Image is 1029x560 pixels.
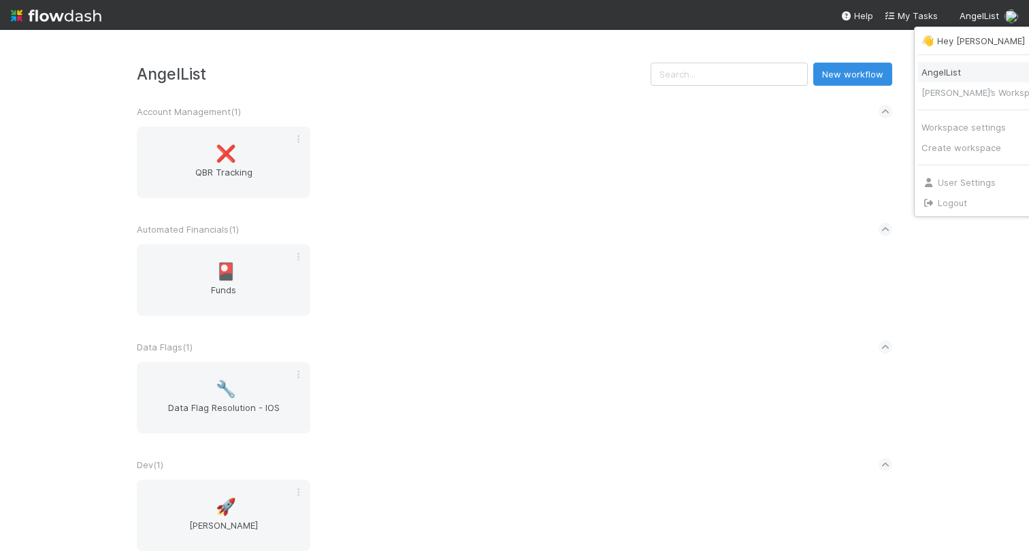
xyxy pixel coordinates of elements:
span: 👋 [921,35,934,46]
